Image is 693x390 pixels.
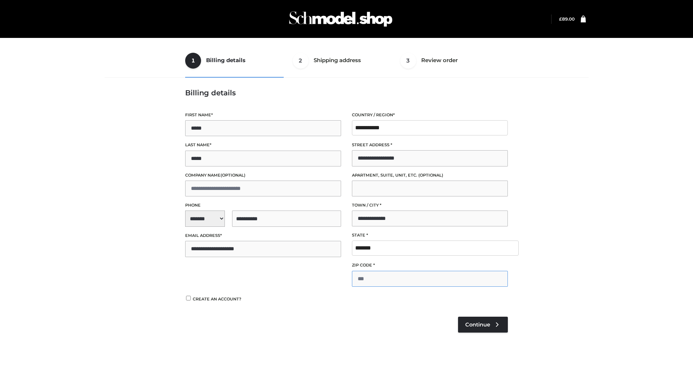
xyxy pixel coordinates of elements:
a: Continue [458,317,508,333]
span: (optional) [418,173,443,178]
span: £ [559,16,562,22]
img: Schmodel Admin 964 [287,5,395,33]
label: State [352,232,508,239]
label: Company name [185,172,341,179]
span: Create an account? [193,296,241,302]
h3: Billing details [185,88,508,97]
label: Street address [352,142,508,148]
label: Last name [185,142,341,148]
label: ZIP Code [352,262,508,269]
label: Email address [185,232,341,239]
input: Create an account? [185,296,192,300]
a: £89.00 [559,16,575,22]
bdi: 89.00 [559,16,575,22]
label: Country / Region [352,112,508,118]
span: Continue [465,321,490,328]
label: Phone [185,202,341,209]
span: (optional) [221,173,245,178]
label: First name [185,112,341,118]
label: Town / City [352,202,508,209]
label: Apartment, suite, unit, etc. [352,172,508,179]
